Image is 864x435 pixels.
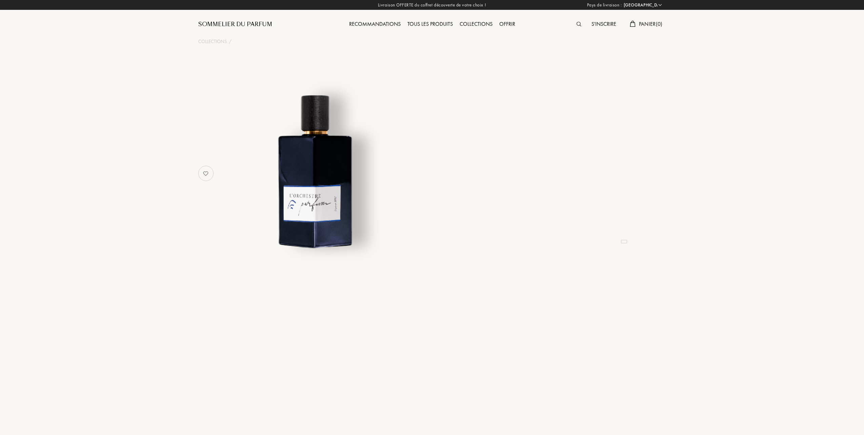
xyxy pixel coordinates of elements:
[404,20,456,27] a: Tous les produits
[198,20,272,29] a: Sommelier du Parfum
[346,20,404,29] div: Recommandations
[346,20,404,27] a: Recommandations
[496,20,519,29] div: Offrir
[198,38,227,45] a: Collections
[577,22,581,26] img: search_icn.svg
[404,20,456,29] div: Tous les produits
[496,20,519,27] a: Offrir
[456,20,496,29] div: Collections
[588,20,620,29] div: S'inscrire
[658,2,663,7] img: arrow_w.png
[639,20,663,27] span: Panier ( 0 )
[588,20,620,27] a: S'inscrire
[231,86,399,254] img: undefined undefined
[630,21,635,27] img: cart.svg
[199,167,213,180] img: no_like_p.png
[229,38,232,45] div: /
[456,20,496,27] a: Collections
[587,2,622,8] span: Pays de livraison :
